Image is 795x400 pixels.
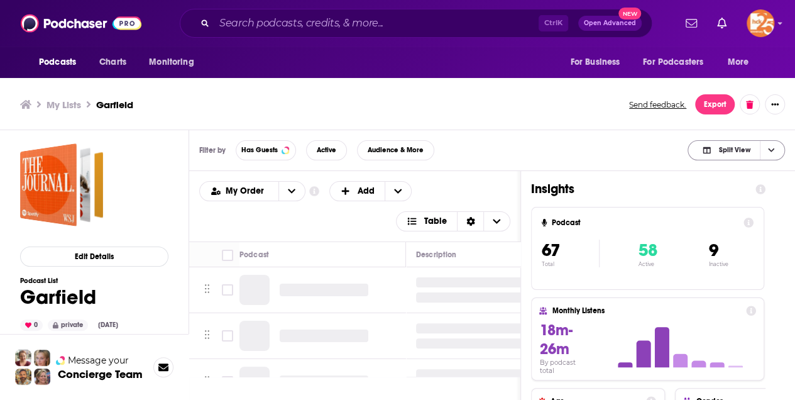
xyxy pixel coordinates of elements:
span: 67 [542,240,560,261]
h1: Garfield [20,285,123,309]
span: Audience & More [368,147,424,153]
button: + Add [329,181,412,201]
span: Add [358,187,375,196]
span: Charts [99,53,126,71]
span: 18m-26m [539,321,572,358]
span: Toggle select row [222,330,233,342]
span: Table [424,217,447,226]
button: open menu [140,50,210,74]
h2: Choose List sort [199,181,305,201]
a: Garfield [20,143,103,226]
span: 58 [638,240,657,261]
span: My Order [226,187,268,196]
button: Send feedback. [625,99,690,110]
button: Edit Details [20,247,168,267]
button: Open AdvancedNew [578,16,642,31]
span: Toggle select row [222,376,233,387]
span: Split View [718,147,750,153]
button: Audience & More [357,140,434,160]
button: open menu [200,187,278,196]
button: open menu [561,50,635,74]
h3: Garfield [96,99,133,111]
div: Search podcasts, credits, & more... [180,9,652,38]
button: Has Guests [236,140,296,160]
h4: Podcast [552,218,738,227]
span: Active [317,147,336,153]
span: Logged in as kerrifulks [747,9,774,37]
button: Export [695,94,735,114]
button: Move [203,372,211,391]
a: Charts [91,50,134,74]
img: Jules Profile [34,350,50,366]
span: For Business [570,53,620,71]
button: Move [203,281,211,299]
div: private [48,319,88,331]
span: 9 [708,240,718,261]
div: Sort Direction [457,212,483,231]
h4: By podcast total [539,358,591,375]
a: Show notifications dropdown [681,13,702,34]
a: My Lists [47,99,81,111]
button: Show More Button [765,94,785,114]
span: Open Advanced [584,20,636,26]
button: Choose View [396,211,511,231]
img: Jon Profile [15,369,31,385]
img: Barbara Profile [34,369,50,385]
button: open menu [30,50,92,74]
button: open menu [635,50,721,74]
div: Podcast [239,247,269,262]
div: [DATE] [93,320,123,330]
span: Message your [68,354,129,367]
a: Show notifications dropdown [712,13,732,34]
img: Sydney Profile [15,350,31,366]
button: open menu [278,182,305,201]
p: Inactive [708,261,728,267]
button: Show profile menu [747,9,774,37]
button: open menu [719,50,765,74]
img: User Profile [747,9,774,37]
button: Active [306,140,347,160]
p: Active [638,261,657,267]
span: Toggle select row [222,284,233,296]
a: Show additional information [309,186,319,197]
button: Choose View [688,140,785,160]
span: More [728,53,749,71]
p: Total [542,261,599,267]
span: Ctrl K [539,15,568,31]
h4: Monthly Listens [552,306,740,315]
span: New [618,8,641,19]
input: Search podcasts, credits, & more... [214,13,539,33]
span: Has Guests [241,147,278,153]
img: Podchaser - Follow, Share and Rate Podcasts [21,11,141,35]
span: Monitoring [149,53,194,71]
div: 0 [20,319,43,331]
h1: Insights [531,181,745,197]
h3: Filter by [199,146,226,155]
button: Move [203,326,211,345]
span: Podcasts [39,53,76,71]
span: For Podcasters [643,53,703,71]
h3: Podcast List [20,277,123,285]
h3: Concierge Team [58,368,143,381]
